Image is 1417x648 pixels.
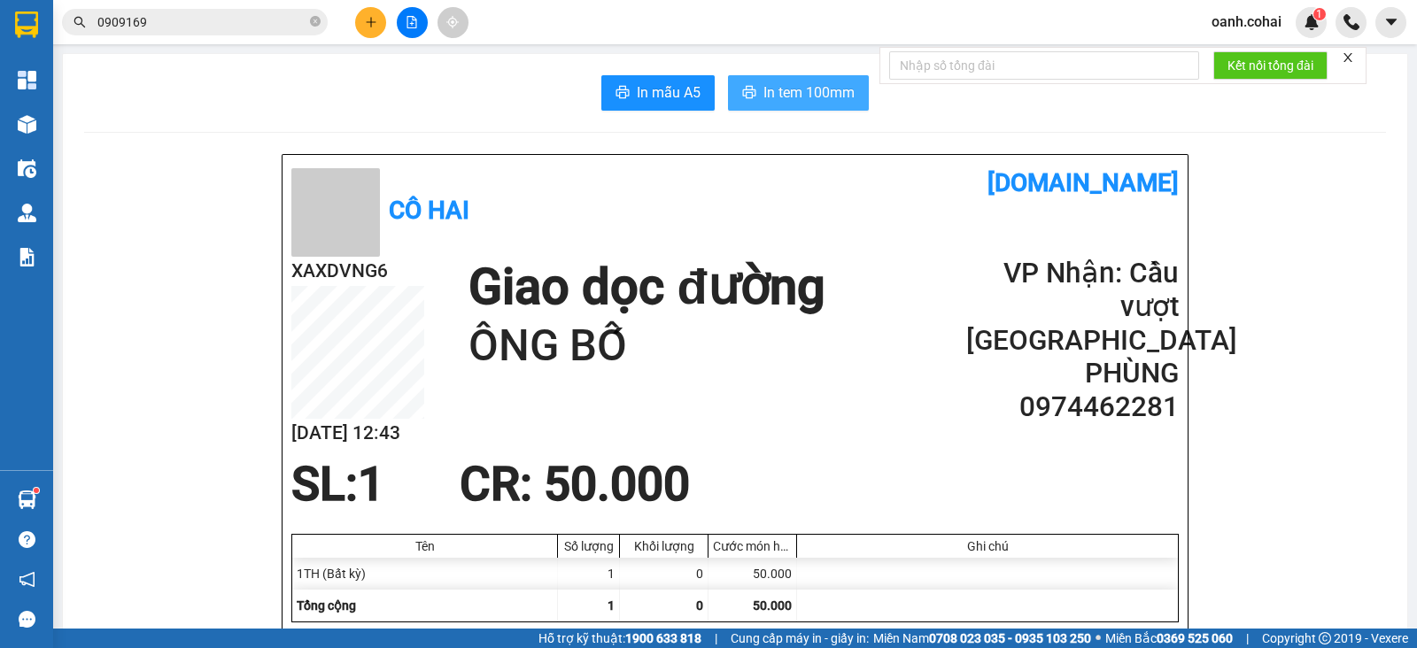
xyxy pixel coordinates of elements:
span: question-circle [19,531,35,548]
div: 1 [558,558,620,590]
h1: Giao dọc đường [468,257,825,318]
div: Số lượng [562,539,615,553]
span: close-circle [310,14,321,31]
span: search [74,16,86,28]
div: 1TH (Bất kỳ) [292,558,558,590]
sup: 1 [1313,8,1326,20]
sup: 1 [34,488,39,493]
span: Cung cấp máy in - giấy in: [731,629,869,648]
span: plus [365,16,377,28]
span: CR : 50.000 [460,457,690,512]
span: Hỗ trợ kỹ thuật: [538,629,701,648]
span: notification [19,571,35,588]
span: copyright [1319,632,1331,644]
strong: 0369 525 060 [1157,631,1233,645]
span: message [19,611,35,628]
span: Tổng cộng [297,598,356,613]
span: ⚪️ [1096,635,1101,642]
button: Kết nối tổng đài [1213,51,1328,80]
span: close-circle [310,16,321,27]
div: Cước món hàng [713,539,792,553]
span: In mẫu A5 [637,81,701,104]
span: | [1246,629,1249,648]
img: solution-icon [18,248,36,266]
span: 50.000 [753,598,792,613]
img: phone-icon [1343,14,1359,30]
h2: [DATE] 12:43 [291,419,424,448]
span: caret-down [1383,14,1399,30]
div: Ghi chú [801,539,1173,553]
button: aim [437,7,468,38]
b: [DOMAIN_NAME] [987,168,1179,197]
div: 50.000 [708,558,797,590]
span: aim [446,16,459,28]
h2: 0974462281 [966,390,1179,424]
img: dashboard-icon [18,71,36,89]
span: Kết nối tổng đài [1227,56,1313,75]
img: warehouse-icon [18,490,36,509]
div: 0 [620,558,708,590]
span: file-add [406,16,418,28]
span: oanh.cohai [1197,11,1296,33]
h2: XAXDVNG6 [291,257,424,286]
img: warehouse-icon [18,159,36,178]
h2: VP Nhận: Cầu vượt [GEOGRAPHIC_DATA] [966,257,1179,357]
h1: ÔNG BỐ [468,318,825,374]
span: 1 [358,457,384,512]
button: file-add [397,7,428,38]
span: close [1342,51,1354,64]
h2: PHÙNG [966,357,1179,390]
span: 1 [1316,8,1322,20]
button: printerIn mẫu A5 [601,75,715,111]
span: 0 [696,598,703,613]
span: printer [616,85,630,102]
img: warehouse-icon [18,204,36,222]
img: icon-new-feature [1304,14,1320,30]
div: Tên [297,539,553,553]
span: 1 [608,598,615,613]
span: Miền Bắc [1105,629,1233,648]
span: | [715,629,717,648]
button: caret-down [1375,7,1406,38]
strong: 1900 633 818 [625,631,701,645]
span: Miền Nam [873,629,1091,648]
span: printer [742,85,756,102]
input: Tìm tên, số ĐT hoặc mã đơn [97,12,306,32]
strong: 0708 023 035 - 0935 103 250 [929,631,1091,645]
span: SL: [291,457,358,512]
span: In tem 100mm [763,81,855,104]
button: printerIn tem 100mm [728,75,869,111]
div: Khối lượng [624,539,703,553]
button: plus [355,7,386,38]
b: Cô Hai [389,196,469,225]
img: warehouse-icon [18,115,36,134]
input: Nhập số tổng đài [889,51,1199,80]
img: logo-vxr [15,12,38,38]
